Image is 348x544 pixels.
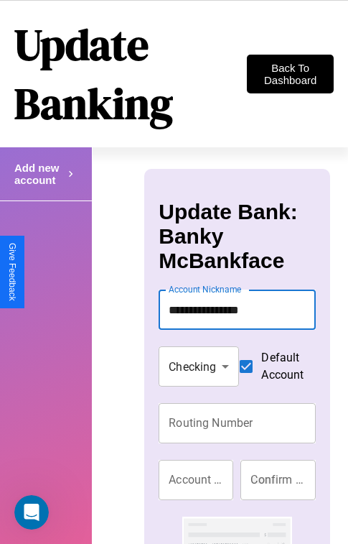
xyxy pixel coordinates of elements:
h1: Update Banking [14,15,247,133]
span: Default Account [261,349,304,384]
h3: Update Bank: Banky McBankface [159,200,315,273]
div: Give Feedback [7,243,17,301]
button: Back To Dashboard [247,55,334,93]
iframe: Intercom live chat [14,495,49,530]
div: Checking [159,346,239,387]
h4: Add new account [14,162,65,186]
label: Account Nickname [169,283,242,295]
